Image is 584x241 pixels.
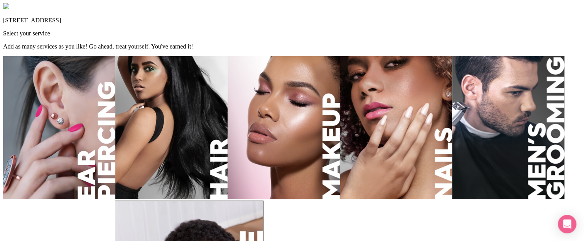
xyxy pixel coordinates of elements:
img: Logo_dark.2c425e5c.svg [3,3,9,9]
img: PRIV_Ear_Piercing_291x371_R3.jpg [3,56,115,199]
p: [STREET_ADDRESS] [3,17,581,24]
img: service_hair_text.jpg [115,56,228,199]
img: service_nails_text.jpg [340,56,452,199]
img: service_mensg_text.jpg [452,56,564,199]
div: Select your service [3,30,581,37]
div: Open Intercom Messenger [558,215,576,233]
p: Add as many services as you like! Go ahead, treat yourself. You ' ve earned it! [3,43,581,50]
img: service_makeup_text.jpg [228,56,340,199]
